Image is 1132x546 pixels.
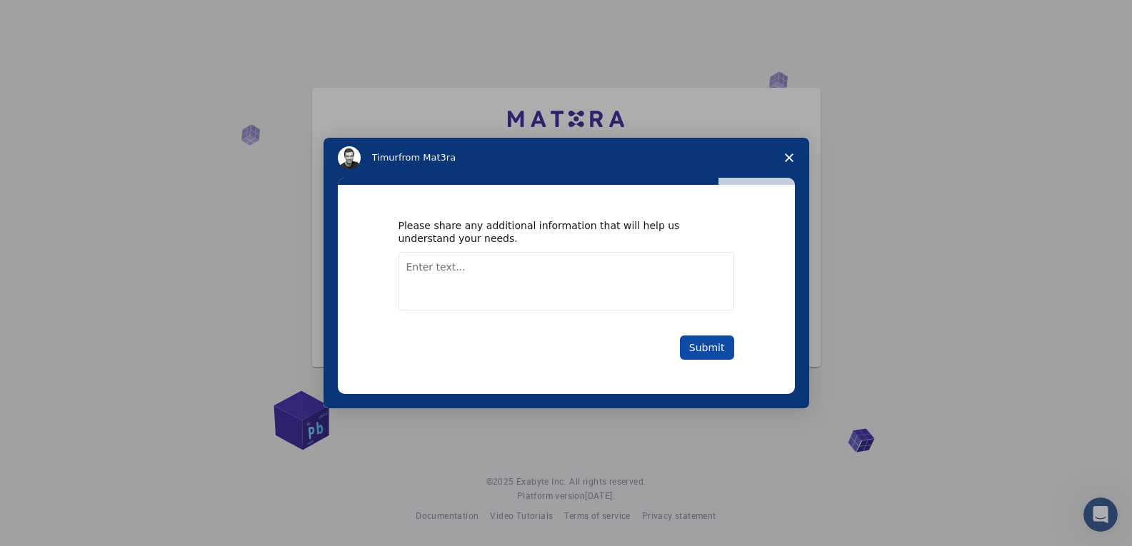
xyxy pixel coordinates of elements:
[399,219,713,245] div: Please share any additional information that will help us understand your needs.
[29,10,80,23] span: Support
[399,152,456,163] span: from Mat3ra
[372,152,399,163] span: Timur
[769,138,809,178] span: Close survey
[338,146,361,169] img: Profile image for Timur
[399,252,734,310] textarea: Enter text...
[680,335,734,360] button: Submit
